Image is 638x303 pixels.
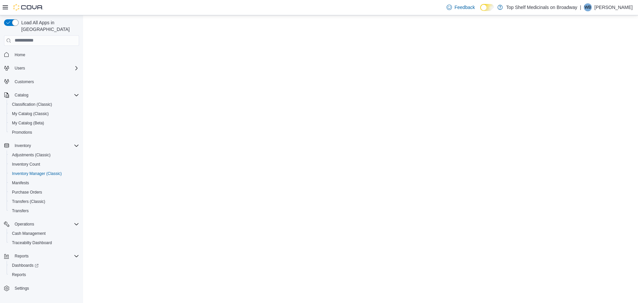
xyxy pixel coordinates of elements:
span: My Catalog (Classic) [12,111,49,116]
span: Traceabilty Dashboard [9,239,79,247]
span: Reports [12,252,79,260]
span: Promotions [12,130,32,135]
span: Reports [15,253,29,259]
button: Inventory Manager (Classic) [7,169,82,178]
div: WAYLEN BUNN [584,3,592,11]
img: Cova [13,4,43,11]
p: | [580,3,581,11]
button: Classification (Classic) [7,100,82,109]
button: Inventory Count [7,160,82,169]
button: Settings [1,283,82,293]
a: Classification (Classic) [9,100,55,108]
span: Manifests [12,180,29,186]
button: Transfers (Classic) [7,197,82,206]
span: Inventory [12,142,79,150]
button: Inventory [1,141,82,150]
span: Settings [12,284,79,292]
span: Traceabilty Dashboard [12,240,52,245]
span: Inventory [15,143,31,148]
a: Adjustments (Classic) [9,151,53,159]
span: Operations [15,222,34,227]
a: My Catalog (Beta) [9,119,47,127]
span: Transfers (Classic) [12,199,45,204]
a: Inventory Manager (Classic) [9,170,64,178]
span: Load All Apps in [GEOGRAPHIC_DATA] [19,19,79,33]
a: Dashboards [9,261,41,269]
span: My Catalog (Classic) [9,110,79,118]
span: Users [12,64,79,72]
span: WB [585,3,591,11]
button: Customers [1,77,82,86]
a: Transfers [9,207,31,215]
span: Home [12,51,79,59]
button: Reports [7,270,82,279]
a: Inventory Count [9,160,43,168]
span: Adjustments (Classic) [9,151,79,159]
a: Manifests [9,179,32,187]
a: Settings [12,284,32,292]
button: Manifests [7,178,82,188]
span: Manifests [9,179,79,187]
span: Purchase Orders [9,188,79,196]
span: Catalog [15,92,28,98]
span: Transfers (Classic) [9,198,79,206]
button: Users [12,64,28,72]
span: Reports [12,272,26,277]
button: Reports [1,251,82,261]
a: Home [12,51,28,59]
a: My Catalog (Classic) [9,110,52,118]
button: My Catalog (Beta) [7,118,82,128]
a: Dashboards [7,261,82,270]
button: Cash Management [7,229,82,238]
a: Cash Management [9,229,48,237]
span: My Catalog (Beta) [9,119,79,127]
span: Classification (Classic) [12,102,52,107]
span: Inventory Count [12,162,40,167]
button: Operations [12,220,37,228]
a: Traceabilty Dashboard [9,239,54,247]
span: Transfers [9,207,79,215]
span: Purchase Orders [12,190,42,195]
span: Cash Management [9,229,79,237]
span: Customers [12,77,79,86]
input: Dark Mode [480,4,494,11]
span: Transfers [12,208,29,214]
a: Promotions [9,128,35,136]
span: Customers [15,79,34,84]
span: Settings [15,286,29,291]
span: Adjustments (Classic) [12,152,51,158]
button: Inventory [12,142,34,150]
p: Top Shelf Medicinals on Broadway [506,3,577,11]
span: Promotions [9,128,79,136]
span: Dashboards [12,263,39,268]
span: Home [15,52,25,58]
button: Transfers [7,206,82,216]
span: Operations [12,220,79,228]
button: My Catalog (Classic) [7,109,82,118]
button: Catalog [12,91,31,99]
button: Reports [12,252,31,260]
button: Purchase Orders [7,188,82,197]
span: Classification (Classic) [9,100,79,108]
button: Home [1,50,82,60]
button: Operations [1,220,82,229]
span: Catalog [12,91,79,99]
span: My Catalog (Beta) [12,120,44,126]
span: Feedback [455,4,475,11]
a: Feedback [444,1,478,14]
button: Users [1,64,82,73]
a: Customers [12,78,37,86]
span: Users [15,66,25,71]
p: [PERSON_NAME] [594,3,633,11]
button: Adjustments (Classic) [7,150,82,160]
a: Reports [9,271,29,279]
span: Inventory Manager (Classic) [12,171,62,176]
button: Promotions [7,128,82,137]
span: Inventory Count [9,160,79,168]
button: Traceabilty Dashboard [7,238,82,247]
span: Dashboards [9,261,79,269]
span: Cash Management [12,231,46,236]
span: Inventory Manager (Classic) [9,170,79,178]
button: Catalog [1,90,82,100]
